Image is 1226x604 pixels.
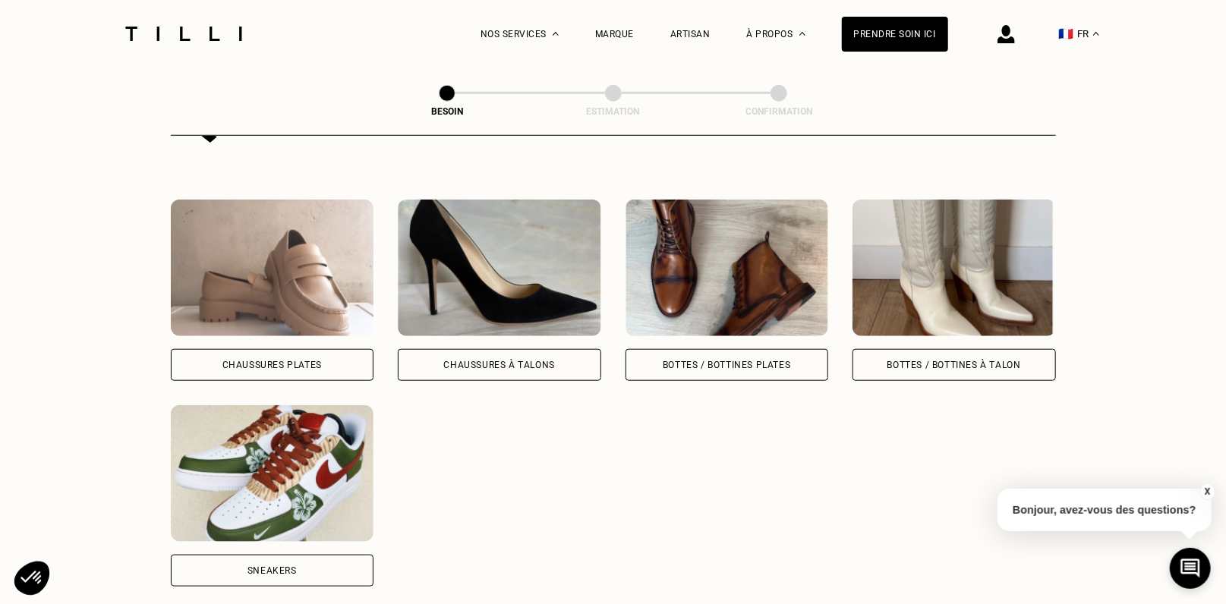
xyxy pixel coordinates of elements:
[222,360,322,370] div: Chaussures Plates
[799,32,805,36] img: Menu déroulant à propos
[998,489,1212,531] p: Bonjour, avez-vous des questions?
[703,106,855,117] div: Confirmation
[842,17,948,52] a: Prendre soin ici
[1199,483,1215,500] button: X
[120,27,247,41] img: Logo du service de couturière Tilli
[444,360,555,370] div: Chaussures à Talons
[1093,32,1099,36] img: menu déroulant
[553,32,559,36] img: Menu déroulant
[670,29,711,39] a: Artisan
[595,29,634,39] a: Marque
[398,200,601,336] img: Tilli retouche votre Chaussures à Talons
[537,106,689,117] div: Estimation
[1059,27,1074,41] span: 🇫🇷
[663,360,790,370] div: Bottes / Bottines plates
[371,106,523,117] div: Besoin
[998,25,1015,43] img: icône connexion
[247,566,297,575] div: Sneakers
[171,405,374,542] img: Tilli retouche votre Sneakers
[887,360,1021,370] div: Bottes / Bottines à talon
[171,200,374,336] img: Tilli retouche votre Chaussures Plates
[626,200,829,336] img: Tilli retouche votre Bottes / Bottines plates
[853,200,1056,336] img: Tilli retouche votre Bottes / Bottines à talon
